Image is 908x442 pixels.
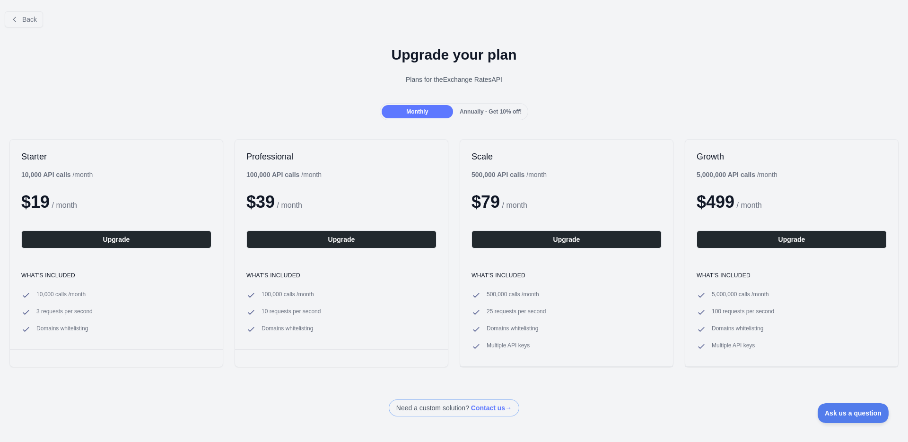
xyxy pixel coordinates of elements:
button: Upgrade [471,230,662,248]
span: $ 79 [471,192,500,212]
span: $ 499 [697,192,734,212]
button: Upgrade [246,230,437,248]
span: / month [502,201,527,209]
button: Upgrade [697,230,887,248]
iframe: Toggle Customer Support [818,403,889,423]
